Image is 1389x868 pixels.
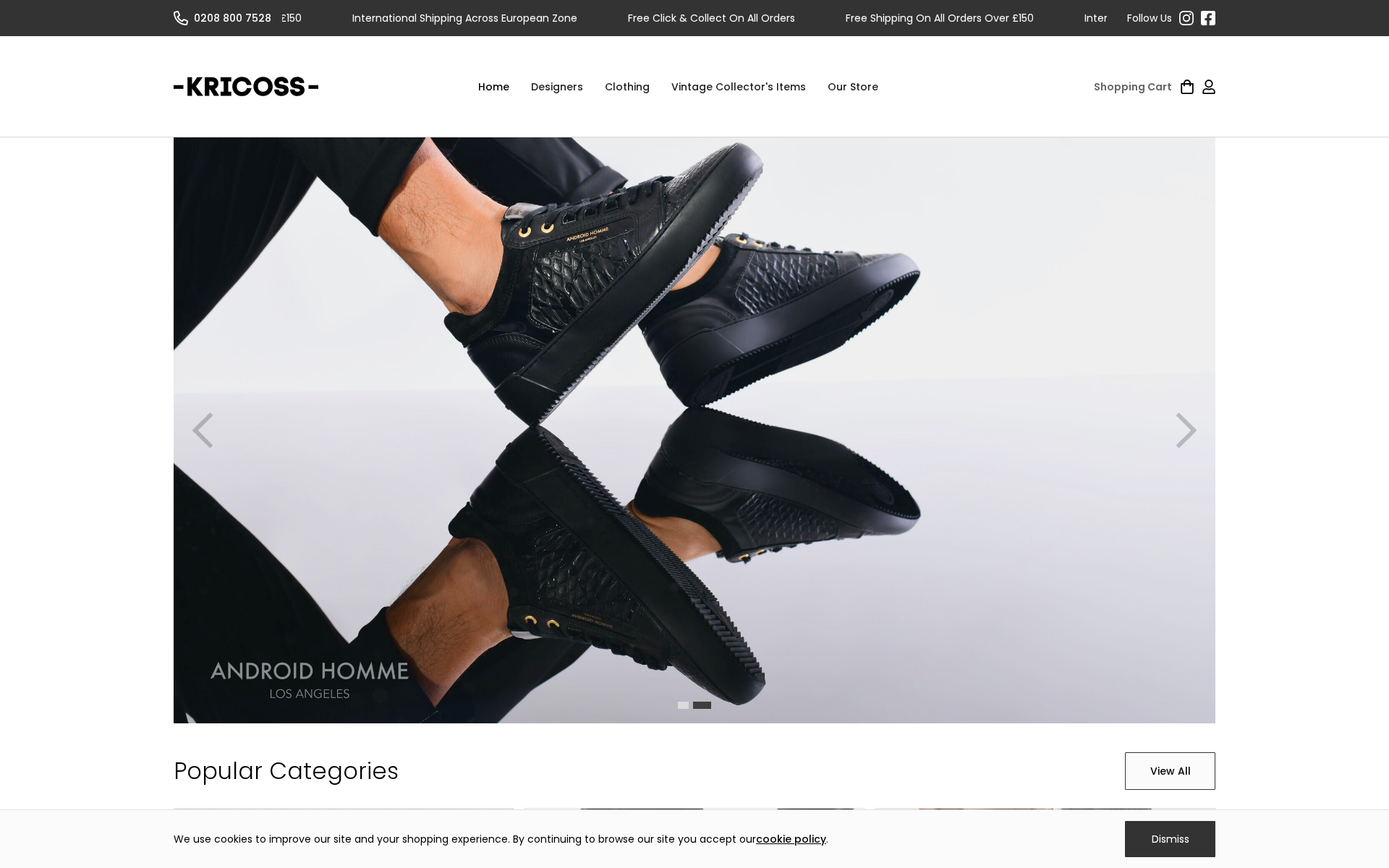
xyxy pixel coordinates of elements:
[467,65,520,109] a: Home
[1157,137,1215,723] div: next slide
[817,65,889,109] a: Our Store
[846,11,1034,25] div: Free Shipping On All Orders Over £150
[194,11,271,25] div: 0208 800 7528
[1084,11,1309,25] div: International Shipping Across European Zone
[174,11,282,25] a: 0208 800 7528
[594,65,660,109] div: Clothing
[1125,752,1215,790] a: View All
[174,137,231,723] div: previous slide
[1127,11,1172,25] div: Follow Us
[174,137,1215,723] div: carousel
[756,832,826,846] a: cookie policy
[174,758,399,784] h2: Popular Categories
[678,702,689,709] div: Show slide 1 of 2
[628,11,795,25] div: Free Click & Collect On All Orders
[174,832,828,846] div: We use cookies to improve our site and your shopping experience. By continuing to browse our site...
[1125,821,1215,857] div: Dismiss
[693,702,711,709] div: Show slide 2 of 2
[174,69,318,105] a: home
[520,65,594,109] div: Designers
[174,137,1215,723] div: 2 of 2
[1094,80,1172,94] div: Shopping Cart
[352,11,577,25] div: International Shipping Across European Zone
[660,65,817,109] a: Vintage Collector's Items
